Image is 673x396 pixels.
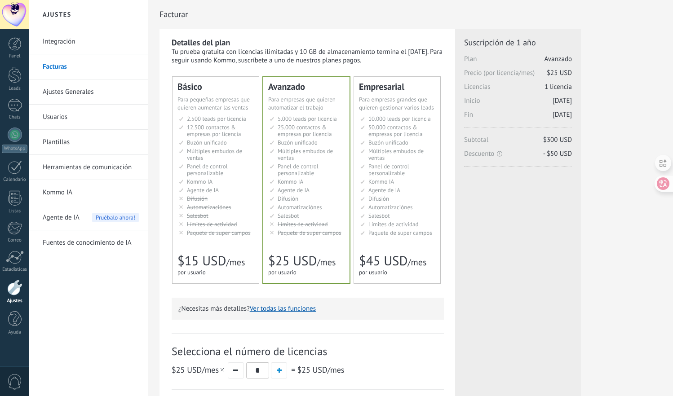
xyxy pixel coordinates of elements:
span: [DATE] [553,110,572,119]
span: Kommo IA [278,178,303,185]
span: Automatizaciónes [187,203,231,211]
button: Ver todas las funciones [250,304,316,313]
span: 2.500 leads por licencia [187,115,246,123]
span: 5.000 leads por licencia [278,115,337,123]
li: Usuarios [29,105,148,130]
span: Panel de control personalizable [187,163,228,177]
a: Integración [43,29,139,54]
div: Panel [2,53,28,59]
span: $25 USD [297,365,327,375]
span: Límites de actividad [368,220,419,228]
a: Usuarios [43,105,139,130]
span: Difusión [187,195,208,202]
span: Para empresas grandes que quieren gestionar varios leads [359,96,434,111]
div: Calendario [2,177,28,183]
b: Detalles del plan [172,37,230,48]
span: /mes [317,256,336,268]
span: Agente de IA [43,205,80,230]
span: Difusión [368,195,389,202]
span: Licencias [464,83,572,97]
span: Múltiples embudos de ventas [368,147,424,162]
span: Selecciona el número de licencias [172,344,444,358]
a: Ajustes Generales [43,79,139,105]
div: Chats [2,114,28,120]
span: [DATE] [553,97,572,105]
span: 50.000 contactos & empresas por licencia [368,123,422,138]
li: Ajustes Generales [29,79,148,105]
span: Descuento [464,150,572,158]
div: Estadísticas [2,267,28,273]
a: Fuentes de conocimiento de IA [43,230,139,255]
span: Plan [464,55,572,69]
div: Básico [177,82,254,91]
li: Plantillas [29,130,148,155]
span: Automatizaciónes [368,203,413,211]
div: Correo [2,238,28,243]
span: Agente de IA [278,186,310,194]
span: $300 USD [543,136,572,144]
span: Paquete de super campos [187,229,251,237]
div: Tu prueba gratuita con licencias ilimitadas y 10 GB de almacenamiento termina el [DATE]. Para seg... [172,48,444,65]
span: Para pequeñas empresas que quieren aumentar las ventas [177,96,250,111]
span: /mes [297,365,344,375]
span: Inicio [464,97,572,110]
span: $25 USD [268,252,317,269]
span: Salesbot [187,212,208,220]
div: Ayuda [2,330,28,335]
div: Leads [2,86,28,92]
div: WhatsApp [2,145,27,153]
span: Subtotal [464,136,572,150]
div: Listas [2,208,28,214]
span: Límites de actividad [278,220,328,228]
span: Fin [464,110,572,124]
span: 12.500 contactos & empresas por licencia [187,123,241,138]
li: Agente de IA [29,205,148,230]
a: Herramientas de comunicación [43,155,139,180]
a: Kommo IA [43,180,139,205]
li: Fuentes de conocimiento de IA [29,230,148,255]
span: Paquete de super campos [278,229,341,237]
span: /mes [407,256,426,268]
span: $25 USD [172,365,202,375]
li: Herramientas de comunicación [29,155,148,180]
li: Facturas [29,54,148,79]
span: Facturar [159,9,188,19]
span: Buzón unificado [187,139,227,146]
span: por usuario [177,268,206,276]
span: Agente de IA [368,186,400,194]
span: = [291,365,295,375]
span: Buzón unificado [368,139,408,146]
a: Agente de IA Pruébalo ahora! [43,205,139,230]
span: Difusión [278,195,298,202]
p: ¿Necesitas más detalles? [178,304,437,313]
span: $15 USD [177,252,226,269]
span: Pruébalo ahora! [92,213,139,222]
span: 1 licencia [545,83,572,91]
span: Agente de IA [187,186,219,194]
div: Empresarial [359,82,435,91]
li: Kommo IA [29,180,148,205]
span: Panel de control personalizable [278,163,319,177]
span: Suscripción de 1 año [464,37,572,48]
a: Facturas [43,54,139,79]
span: $25 USD [547,69,572,77]
span: por usuario [268,268,297,276]
span: Para empresas que quieren automatizar el trabajo [268,96,336,111]
div: Avanzado [268,82,345,91]
span: 25.000 contactos & empresas por licencia [278,123,332,138]
span: Automatizaciónes [278,203,322,211]
span: Kommo IA [187,178,213,185]
span: Múltiples embudos de ventas [278,147,333,162]
span: Paquete de super campos [368,229,432,237]
span: /mes [226,256,245,268]
div: Ajustes [2,298,28,304]
li: Integración [29,29,148,54]
span: /mes [172,365,226,375]
span: Buzón unificado [278,139,318,146]
span: Kommo IA [368,178,394,185]
span: Panel de control personalizable [368,163,409,177]
span: Múltiples embudos de ventas [187,147,242,162]
a: Plantillas [43,130,139,155]
span: $45 USD [359,252,407,269]
span: Precio (por licencia/mes) [464,69,572,83]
